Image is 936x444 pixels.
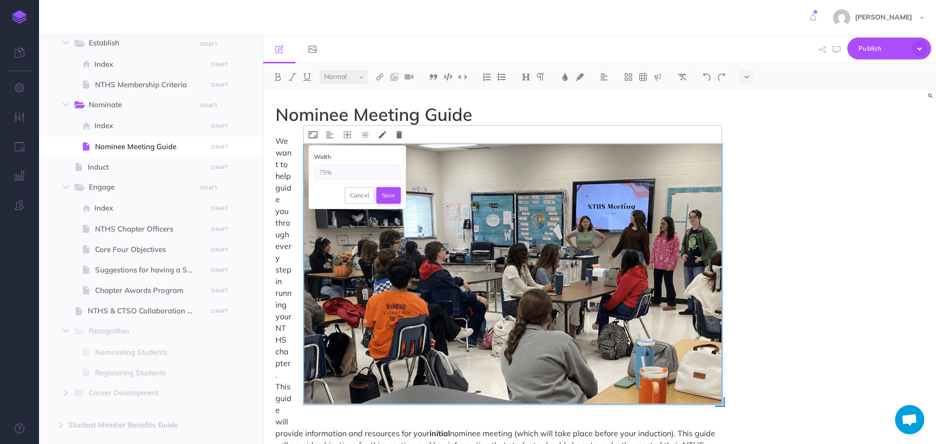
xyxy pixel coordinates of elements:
button: DRAFT [208,224,232,235]
span: NTHS Chapter Officers [95,223,204,235]
img: logo-mark.svg [12,10,27,24]
button: DRAFT [208,265,232,276]
button: DRAFT [208,203,232,214]
img: Clear styles button [678,73,686,81]
button: Publish [847,38,931,59]
span: Career Development [89,387,190,400]
button: DRAFT [208,306,232,317]
small: DRAFT [211,144,228,150]
button: DRAFT [208,141,232,153]
small: DRAFT [211,226,228,232]
span: Index [95,58,204,70]
img: Alignment dropdown menu button [600,73,608,81]
img: Create table button [639,73,647,81]
button: DRAFT [197,39,221,50]
img: Unordered list button [497,73,506,81]
img: Inline code button [458,73,467,80]
button: DRAFT [208,120,232,132]
span: NTHS Membership Criteria [95,79,204,91]
button: Cancel [345,187,375,204]
small: DRAFT [211,123,228,129]
img: Link button [375,73,384,81]
span: [PERSON_NAME] [850,13,917,21]
span: Establish [89,37,190,50]
span: initial [429,428,450,438]
small: DRAFT [211,61,228,68]
button: DRAFT [197,100,221,111]
span: Induct [88,161,204,173]
small: DRAFT [200,185,217,191]
img: Code block button [444,73,452,80]
small: Width [314,153,331,160]
img: Bold button [273,73,282,81]
small: DRAFT [211,164,228,171]
small: DRAFT [211,205,228,212]
small: DRAFT [211,247,228,253]
span: Nominee Meeting Guide [275,103,472,125]
img: Text color button [561,73,569,81]
div: Open chat [895,405,924,434]
img: Paragraph button [536,73,545,81]
span: Recognition [89,325,190,338]
img: Redo [717,73,726,81]
button: Save [376,187,401,204]
img: Alignment dropdown menu button [326,131,333,139]
small: DRAFT [200,102,217,109]
button: DRAFT [208,162,232,173]
span: Engage [89,181,190,194]
span: NTHS & CTSO Collaboration Guide [88,305,204,317]
img: Underline button [303,73,312,81]
span: Student Member Benefits Guide [68,419,192,431]
img: Callout dropdown menu button [653,73,662,81]
img: Ordered list button [483,73,491,81]
span: Index [95,202,204,214]
img: Headings dropdown button [522,73,530,81]
button: DRAFT [208,285,232,296]
small: DRAFT [211,82,228,88]
input: 100% [314,165,401,180]
button: DRAFT [208,59,232,70]
span: Chapter Awards Program [95,285,204,296]
span: Index [95,120,204,132]
img: e15ca27c081d2886606c458bc858b488.jpg [833,9,850,26]
span: Nominee Meeting Guide [95,141,204,153]
small: DRAFT [211,308,228,314]
img: Italic button [288,73,297,81]
span: We want to help guide you through every step in running your NTHS chapter. This guide will provid... [275,136,429,438]
span: Nominate [89,99,190,112]
img: Text background color button [575,73,584,81]
span: Registering Students [95,367,204,379]
span: Publish [858,41,907,56]
span: Nominating Students [95,347,204,358]
img: Undo [702,73,711,81]
img: xWATFqvZ7g8cepypUhYz.png [304,144,722,404]
img: Add image button [390,73,399,81]
small: DRAFT [211,288,228,294]
small: DRAFT [200,41,217,47]
button: DRAFT [208,79,232,91]
span: Core Four Objectives [95,244,204,255]
img: Blockquote button [429,73,438,81]
button: DRAFT [208,244,232,255]
img: Add video button [405,73,413,81]
small: DRAFT [211,267,228,273]
span: Suggestions for having a Successful Chapter [95,264,204,276]
button: DRAFT [197,182,221,193]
